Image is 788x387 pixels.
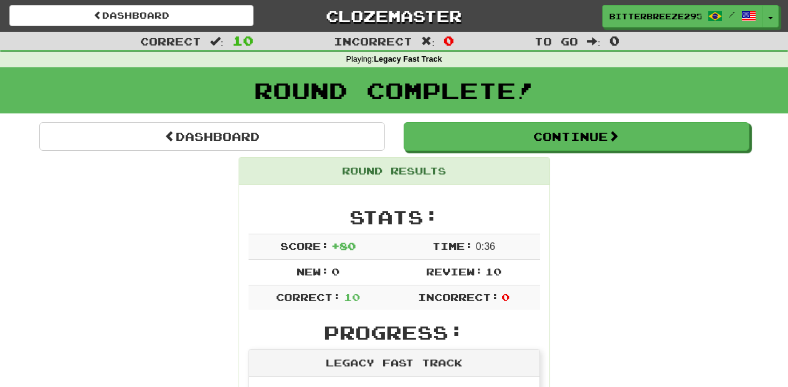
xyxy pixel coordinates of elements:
[418,291,499,303] span: Incorrect:
[374,55,442,64] strong: Legacy Fast Track
[426,265,483,277] span: Review:
[210,36,224,47] span: :
[602,5,763,27] a: BitterBreeze2956 /
[249,207,540,227] h2: Stats:
[249,322,540,343] h2: Progress:
[344,291,360,303] span: 10
[334,35,412,47] span: Incorrect
[587,36,600,47] span: :
[140,35,201,47] span: Correct
[297,265,329,277] span: New:
[432,240,473,252] span: Time:
[331,240,356,252] span: + 80
[276,291,341,303] span: Correct:
[534,35,578,47] span: To go
[4,78,784,103] h1: Round Complete!
[249,350,539,377] div: Legacy Fast Track
[280,240,329,252] span: Score:
[272,5,516,27] a: Clozemaster
[485,265,501,277] span: 10
[421,36,435,47] span: :
[331,265,339,277] span: 0
[444,33,454,48] span: 0
[232,33,254,48] span: 10
[476,241,495,252] span: 0 : 36
[729,10,735,19] span: /
[609,33,620,48] span: 0
[239,158,549,185] div: Round Results
[404,122,749,151] button: Continue
[39,122,385,151] a: Dashboard
[9,5,254,26] a: Dashboard
[501,291,510,303] span: 0
[609,11,701,22] span: BitterBreeze2956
